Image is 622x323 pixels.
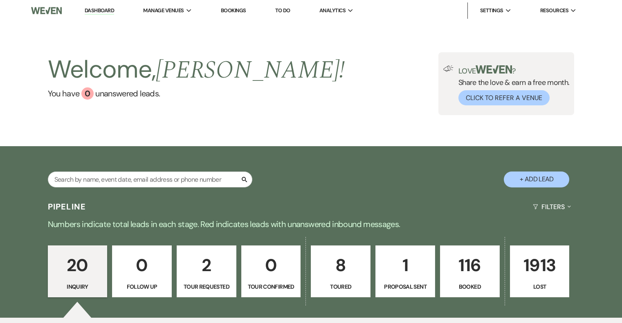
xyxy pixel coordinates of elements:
[311,245,371,298] a: 8Toured
[143,7,184,15] span: Manage Venues
[445,252,494,279] p: 116
[515,252,564,279] p: 1913
[445,282,494,291] p: Booked
[458,65,570,75] p: Love ?
[375,245,435,298] a: 1Proposal Sent
[182,282,231,291] p: Tour Requested
[440,245,500,298] a: 116Booked
[454,65,570,105] div: Share the love & earn a free month.
[182,252,231,279] p: 2
[156,51,345,89] span: [PERSON_NAME] !
[53,252,102,279] p: 20
[177,245,236,298] a: 2Tour Requested
[117,252,166,279] p: 0
[480,7,503,15] span: Settings
[530,196,574,218] button: Filters
[319,7,346,15] span: Analytics
[221,7,246,14] a: Bookings
[117,282,166,291] p: Follow Up
[510,245,570,298] a: 1913Lost
[53,282,102,291] p: Inquiry
[48,201,86,212] h3: Pipeline
[504,172,569,187] button: + Add Lead
[443,65,454,72] img: loud-speaker-illustration.svg
[275,7,290,14] a: To Do
[48,172,252,187] input: Search by name, event date, email address or phone number
[241,245,301,298] a: 0Tour Confirmed
[381,252,430,279] p: 1
[458,90,550,105] button: Click to Refer a Venue
[31,2,62,19] img: Weven Logo
[48,245,108,298] a: 20Inquiry
[85,7,114,15] a: Dashboard
[81,87,94,100] div: 0
[247,282,296,291] p: Tour Confirmed
[112,245,172,298] a: 0Follow Up
[515,282,564,291] p: Lost
[247,252,296,279] p: 0
[316,282,365,291] p: Toured
[17,218,606,231] p: Numbers indicate total leads in each stage. Red indicates leads with unanswered inbound messages.
[476,65,512,74] img: weven-logo-green.svg
[381,282,430,291] p: Proposal Sent
[540,7,568,15] span: Resources
[48,52,345,87] h2: Welcome,
[316,252,365,279] p: 8
[48,87,345,100] a: You have 0 unanswered leads.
